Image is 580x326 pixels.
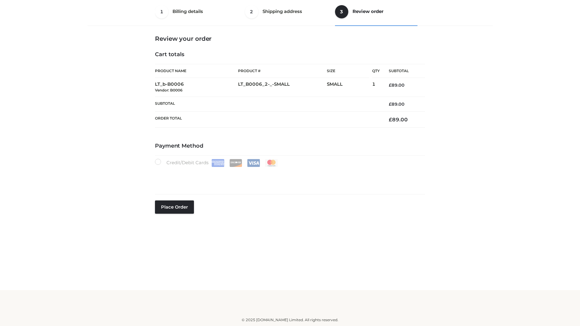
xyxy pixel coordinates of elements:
td: LT_B0006_2-_-SMALL [238,78,327,97]
bdi: 89.00 [389,101,404,107]
span: £ [389,82,391,88]
div: © 2025 [DOMAIN_NAME] Limited. All rights reserved. [90,317,490,323]
img: Discover [229,159,242,167]
bdi: 89.00 [389,82,404,88]
small: Vendor: B0006 [155,88,182,92]
th: Subtotal [155,97,380,111]
img: Amex [211,159,224,167]
h3: Review your order [155,35,425,42]
img: Visa [247,159,260,167]
h4: Payment Method [155,143,425,149]
th: Product # [238,64,327,78]
td: LT_b-B0006 [155,78,238,97]
img: Mastercard [265,159,278,167]
th: Product Name [155,64,238,78]
th: Order Total [155,112,380,128]
th: Qty [372,64,380,78]
h4: Cart totals [155,51,425,58]
span: £ [389,117,392,123]
th: Size [327,64,369,78]
button: Place order [155,200,194,214]
th: Subtotal [380,64,425,78]
span: £ [389,101,391,107]
td: 1 [372,78,380,97]
iframe: Secure payment input frame [154,166,424,188]
td: SMALL [327,78,372,97]
label: Credit/Debit Cards [155,159,279,167]
bdi: 89.00 [389,117,408,123]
